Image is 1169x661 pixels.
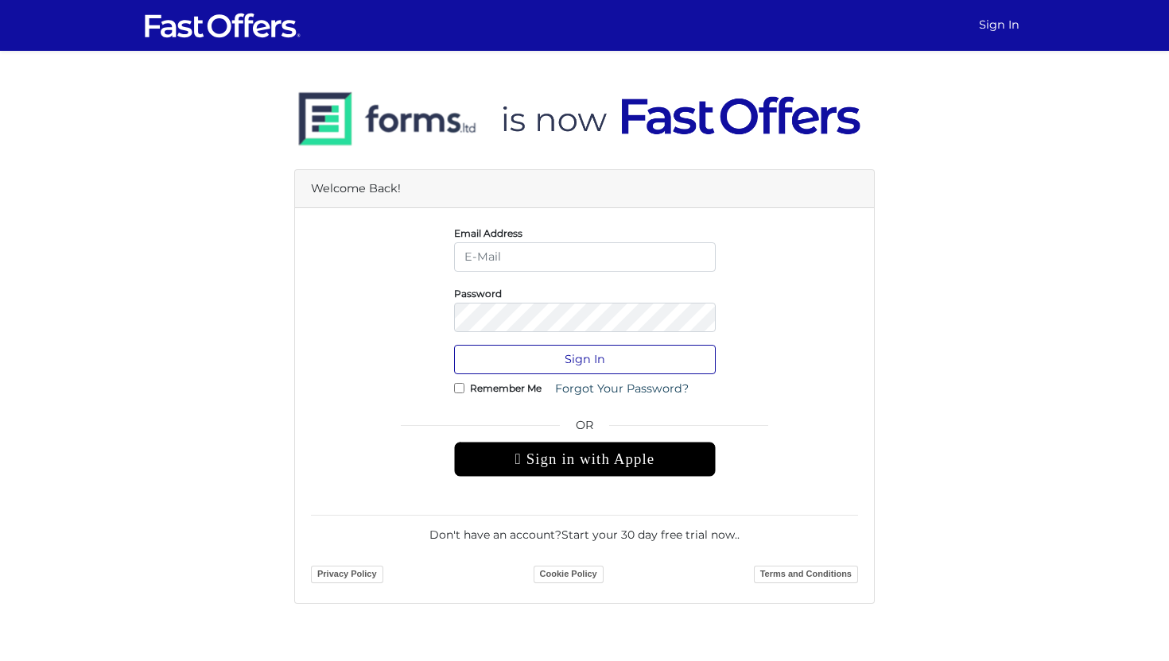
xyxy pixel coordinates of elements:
input: E-Mail [454,242,716,272]
a: Forgot Your Password? [545,374,699,404]
div: Welcome Back! [295,170,874,208]
div: Sign in with Apple [454,442,716,477]
a: Privacy Policy [311,566,383,583]
a: Terms and Conditions [754,566,858,583]
a: Sign In [973,10,1026,41]
span: OR [454,416,716,442]
label: Password [454,292,502,296]
button: Sign In [454,345,716,374]
a: Cookie Policy [534,566,604,583]
a: Start your 30 day free trial now. [561,528,737,542]
label: Email Address [454,231,522,235]
div: Don't have an account? . [311,515,858,543]
label: Remember Me [470,386,542,390]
